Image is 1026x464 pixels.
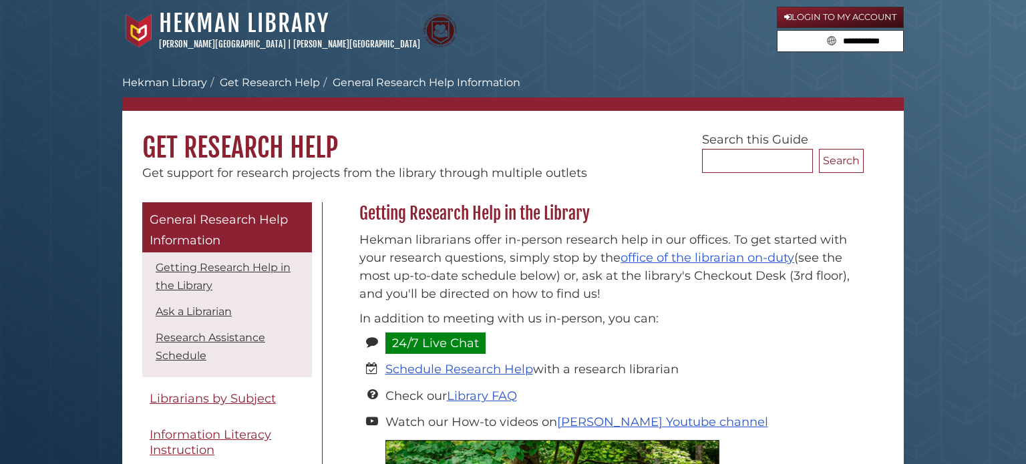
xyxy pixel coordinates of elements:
p: In addition to meeting with us in-person, you can: [359,310,857,328]
li: General Research Help Information [320,75,520,91]
li: Check our [385,387,857,405]
span: Get support for research projects from the library through multiple outlets [142,166,587,180]
a: Library FAQ [447,389,517,403]
img: Calvin University [122,14,156,47]
span: | [288,39,291,49]
p: Hekman librarians offer in-person research help in our offices. To get started with your research... [359,231,857,303]
a: [PERSON_NAME] Youtube channel [557,415,768,429]
li: with a research librarian [385,361,857,379]
a: Hekman Library [159,9,329,38]
a: Research Assistance Schedule [156,331,265,362]
h1: Get Research Help [122,111,904,164]
button: Search [823,31,840,49]
nav: breadcrumb [122,75,904,111]
button: Search [819,149,864,173]
a: Schedule Research Help [385,362,533,377]
a: Get Research Help [220,76,320,89]
form: Search library guides, policies, and FAQs. [777,30,904,53]
span: Information Literacy Instruction [150,427,271,457]
a: [PERSON_NAME][GEOGRAPHIC_DATA] [159,39,286,49]
a: 24/7 Live Chat [385,332,486,354]
span: General Research Help Information [150,212,288,248]
a: [PERSON_NAME][GEOGRAPHIC_DATA] [293,39,420,49]
a: Librarians by Subject [142,384,312,414]
a: General Research Help Information [142,202,312,252]
a: Hekman Library [122,76,207,89]
span: Librarians by Subject [150,391,276,406]
a: Login to My Account [777,7,904,28]
h2: Getting Research Help in the Library [353,203,864,224]
a: office of the librarian on-duty [621,250,794,265]
img: Calvin Theological Seminary [423,14,457,47]
a: Getting Research Help in the Library [156,261,291,292]
li: Watch our How-to videos on [385,413,857,431]
a: Ask a Librarian [156,305,232,318]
